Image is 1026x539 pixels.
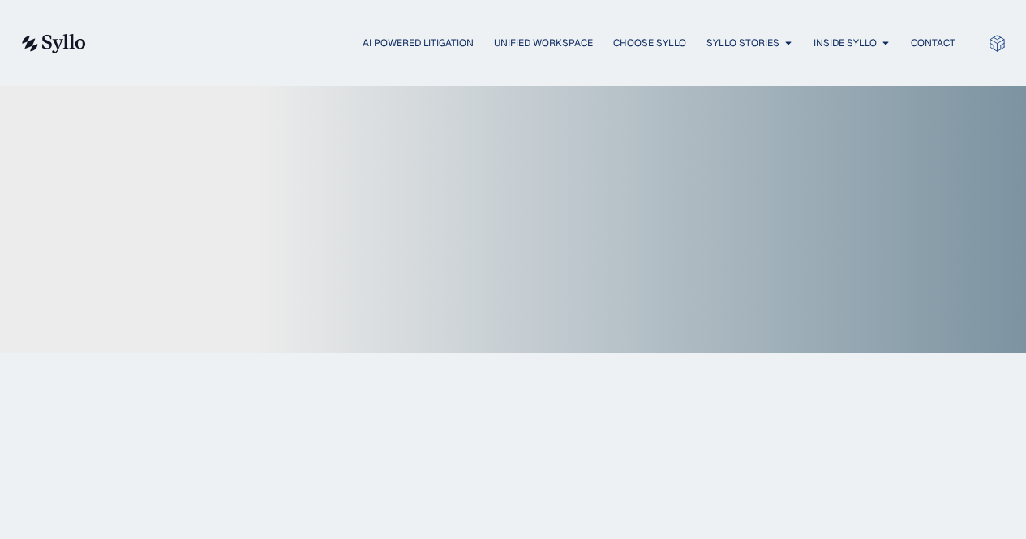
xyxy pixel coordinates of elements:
div: Menu Toggle [118,36,955,51]
a: Inside Syllo [814,36,877,50]
nav: Menu [118,36,955,51]
a: Choose Syllo [613,36,686,50]
a: Syllo Stories [706,36,779,50]
a: Unified Workspace [494,36,593,50]
a: AI Powered Litigation [363,36,474,50]
a: Contact [911,36,955,50]
img: syllo [19,34,86,53]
